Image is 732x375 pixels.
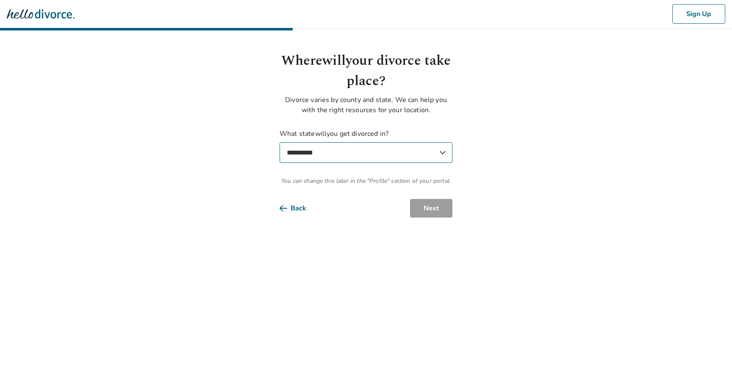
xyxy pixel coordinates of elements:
span: You can change this later in the "Profile" section of your portal. [280,176,452,185]
h1: Where will your divorce take place? [280,51,452,91]
button: Next [410,199,452,218]
iframe: Chat Widget [690,334,732,375]
img: Hello Divorce Logo [7,6,75,22]
button: Back [280,199,320,218]
p: Divorce varies by county and state. We can help you with the right resources for your location. [280,95,452,115]
button: Sign Up [672,4,725,24]
label: What state will you get divorced in? [280,129,452,163]
select: What statewillyou get divorced in? [280,142,452,163]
